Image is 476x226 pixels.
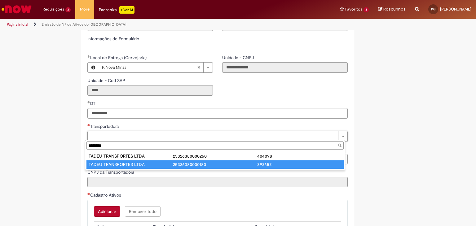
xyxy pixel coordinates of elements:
div: TADEU TRANSPORTES LTDA [89,161,173,167]
div: TADEU TRANSPORTES LTDA [89,153,173,159]
div: 404098 [257,153,342,159]
ul: Transportadora [85,151,345,170]
div: 25326380000180 [173,161,257,167]
div: 25326380000260 [173,153,257,159]
div: 392652 [257,161,342,167]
